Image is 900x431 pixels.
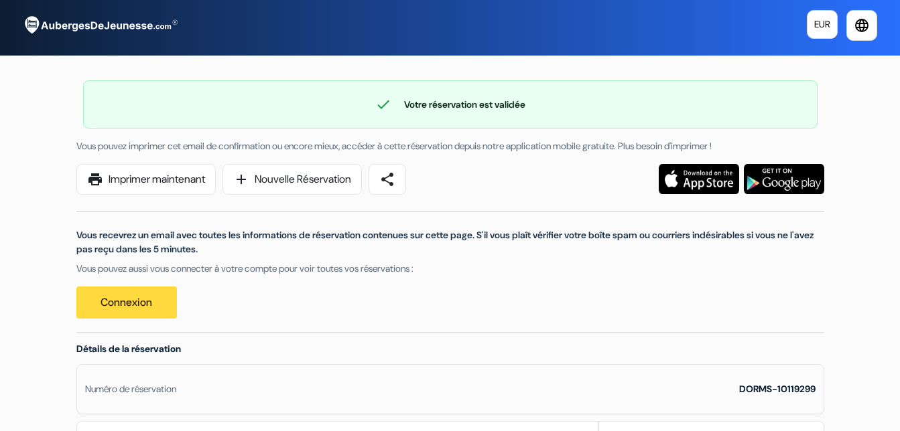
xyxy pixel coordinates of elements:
[744,164,824,194] img: Téléchargez l'application gratuite
[87,171,103,187] span: print
[76,343,181,355] span: Détails de la réservation
[76,286,177,319] a: Connexion
[739,383,816,395] strong: DORMS-10119299
[375,96,391,112] span: check
[85,382,176,396] div: Numéro de réservation
[76,140,712,152] span: Vous pouvez imprimer cet email de confirmation ou encore mieux, accéder à cette réservation depui...
[854,17,870,33] i: language
[222,164,362,195] a: addNouvelle Réservation
[659,164,739,194] img: Téléchargez l'application gratuite
[233,171,249,187] span: add
[84,96,817,112] div: Votre réservation est validée
[807,10,838,39] a: EUR
[16,7,184,44] img: AubergesDeJeunesse.com
[379,171,395,187] span: share
[76,262,824,276] p: Vous pouvez aussi vous connecter à votre compte pour voir toutes vos réservations :
[369,164,406,195] a: share
[846,10,877,41] a: language
[76,164,216,195] a: printImprimer maintenant
[76,228,824,256] p: Vous recevrez un email avec toutes les informations de réservation contenues sur cette page. S'il...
